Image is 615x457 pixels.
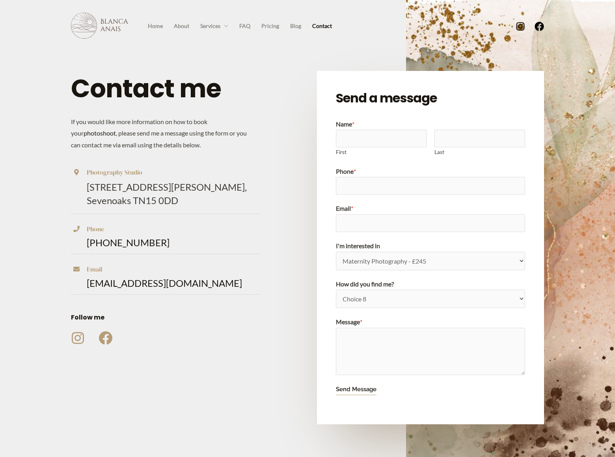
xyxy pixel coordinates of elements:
label: Last [434,147,525,157]
a: photoshoot [84,129,116,137]
span: Email [87,265,102,273]
p: [STREET_ADDRESS][PERSON_NAME], Sevenoaks TN15 0DD [87,180,260,207]
a: Contact [307,20,337,32]
span: Photography Studio [87,168,142,176]
h1: Contact me [71,71,260,106]
a: Home [142,20,168,32]
a: FAQ [234,20,256,32]
button: Send Message [336,384,376,395]
label: Email [336,202,525,214]
a: Blog [285,20,307,32]
a: Services [195,20,234,32]
label: Name [336,118,525,130]
a: Instagram [516,22,525,31]
label: Message [336,316,525,328]
a: Facebook [535,22,544,31]
a: [EMAIL_ADDRESS][DOMAIN_NAME] [87,277,242,289]
span: Phone [87,225,104,233]
img: Blanca Anais Photography [71,13,128,39]
label: Phone [336,165,525,177]
a: About [168,20,195,32]
p: If you would like more information on how to book your , please send me a message using the form ... [71,116,251,151]
h3: Send a message [336,90,525,106]
a: Pricing [256,20,285,32]
label: First [336,147,427,157]
a: [PHONE_NUMBER] [87,237,170,248]
nav: Site Navigation: Primary [142,20,337,32]
label: I'm interested in [336,240,525,252]
label: How did you find me? [336,278,525,290]
h6: Follow me [71,314,260,321]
